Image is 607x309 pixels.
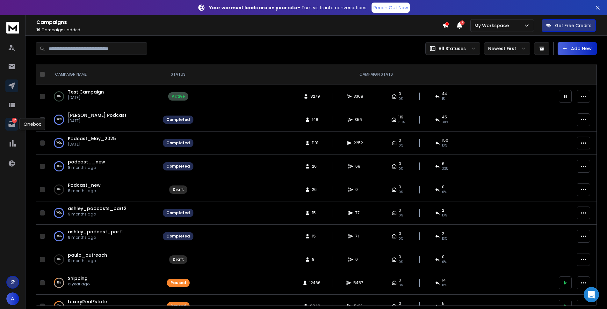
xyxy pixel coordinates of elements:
span: ashley_podcast_part1 [68,229,123,235]
span: 14 [442,278,446,283]
span: 0% [399,236,403,241]
p: Campaigns added [36,27,442,33]
p: All Statuses [438,45,466,52]
p: [DATE] [68,95,104,100]
span: 1 % [442,96,445,102]
span: 2 [442,231,444,236]
span: 2252 [354,140,363,146]
p: – Turn visits into conversations [209,4,366,11]
div: Onebox [19,118,45,130]
span: LuxuryRealEstate [68,298,107,305]
span: 0% [399,190,403,195]
p: 100 % [56,163,62,170]
td: 100%[PERSON_NAME] Podcast[DATE] [47,108,159,132]
span: 0 [355,187,362,192]
a: Podcast_May_2025 [68,135,116,142]
span: 0 [399,278,401,283]
span: 0 [399,301,401,306]
span: 150 [442,138,448,143]
span: 13 % [442,143,447,148]
p: 8 months ago [68,165,105,170]
button: A [6,292,19,305]
span: 7 [460,20,465,25]
p: Get Free Credits [555,22,591,29]
span: 0 [442,185,444,190]
span: 19 [36,27,40,33]
span: paulo_outreach [68,252,107,258]
span: 6 [442,161,444,166]
span: 26 [312,187,318,192]
p: 0 % [57,93,61,100]
div: Completed [166,210,190,215]
a: Test Campaign [68,89,104,95]
p: a year ago [68,282,90,287]
span: 23 % [442,166,448,171]
span: 0 [399,254,401,260]
p: 9 months ago [68,258,107,263]
span: ashley_podcasts_part2 [68,205,126,212]
span: 5 [442,301,444,306]
a: Reach Out Now [372,3,410,13]
div: Draft [173,257,184,262]
div: Open Intercom Messenger [584,287,599,302]
span: 2 [442,208,444,213]
td: 19%Shippinga year ago [47,271,159,295]
span: 0 [399,91,401,96]
div: Draft [173,187,184,192]
span: 8840 [310,304,320,309]
span: 0 [355,257,362,262]
td: 0%Podcast_new8 months ago [47,178,159,201]
span: 0 [399,185,401,190]
span: 45 [442,115,447,120]
a: 62 [5,118,18,131]
a: Podcast_new [68,182,101,188]
span: 0% [399,143,403,148]
h1: Campaigns [36,19,442,26]
button: Newest First [484,42,530,55]
td: 100%Podcast_May_2025[DATE] [47,132,159,155]
span: 0 [399,138,401,143]
span: 71 [355,234,362,239]
td: 0%paulo_outreach9 months ago [47,248,159,271]
span: 26 [312,164,318,169]
span: 15 [312,234,318,239]
p: 8 months ago [68,188,101,193]
span: 356 [355,117,362,122]
span: 15 [312,210,318,215]
td: 100%podcast__new8 months ago [47,155,159,178]
span: podcast__new [68,159,105,165]
div: Completed [166,164,190,169]
span: 13 % [442,213,447,218]
span: 0% [399,96,403,102]
p: 100 % [56,233,62,239]
span: 0 [399,231,401,236]
span: 13 % [442,236,447,241]
p: 9 months ago [68,235,123,240]
div: Completed [166,234,190,239]
span: 12466 [309,280,321,285]
span: 0 [399,161,401,166]
p: 100 % [56,210,62,216]
span: 80 % [398,120,405,125]
span: 8279 [310,94,320,99]
span: 5457 [353,280,363,285]
span: 8 [312,257,318,262]
span: 30 % [442,120,448,125]
div: Completed [166,117,190,122]
p: 0 % [57,186,61,193]
span: 0% [399,283,403,288]
a: Shipping [68,275,88,282]
p: 100 % [56,140,62,146]
td: 0%Test Campaign[DATE] [47,85,159,108]
p: 62 [12,118,17,123]
p: My Workspace [474,22,511,29]
span: 0% [399,260,403,265]
span: 0% [399,166,403,171]
p: [DATE] [68,142,116,147]
span: 148 [312,117,318,122]
td: 100%ashley_podcast_part19 months ago [47,225,159,248]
